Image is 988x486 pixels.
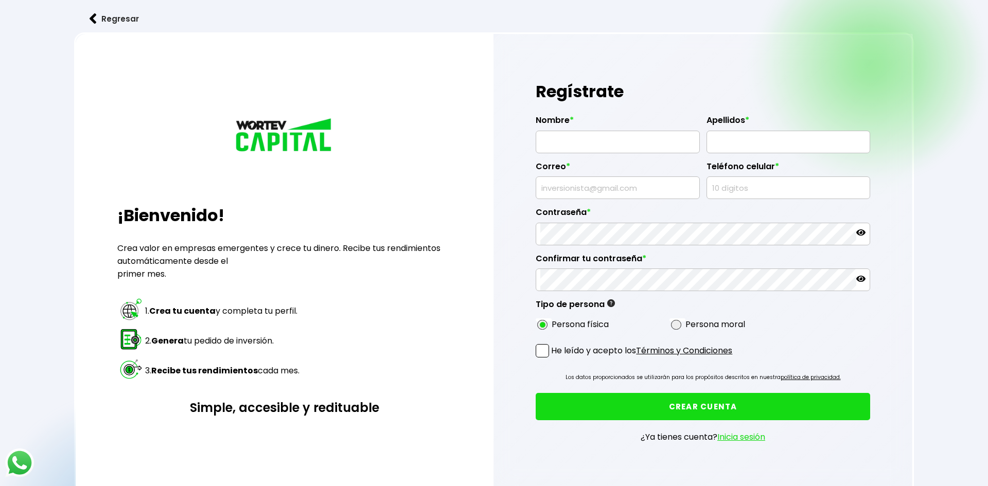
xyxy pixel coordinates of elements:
[536,299,615,315] label: Tipo de persona
[540,177,695,199] input: inversionista@gmail.com
[566,372,841,383] p: Los datos proporcionados se utilizarán para los propósitos descritos en nuestra
[636,345,732,356] a: Términos y Condiciones
[5,448,34,477] img: logos_whatsapp-icon.242b2217.svg
[145,327,300,355] td: 2. tu pedido de inversión.
[707,115,870,131] label: Apellidos
[74,5,914,32] a: flecha izquierdaRegresar
[119,297,143,321] img: paso 1
[90,13,97,24] img: flecha izquierda
[707,161,870,177] label: Teléfono celular
[119,357,143,381] img: paso 3
[151,365,258,376] strong: Recibe tus rendimientos
[74,5,154,32] button: Regresar
[552,318,609,331] label: Persona física
[117,399,451,417] h3: Simple, accesible y redituable
[233,117,336,155] img: logo_wortev_capital
[117,242,451,280] p: Crea valor en empresas emergentes y crece tu dinero. Recibe tus rendimientos automáticamente desd...
[149,305,216,317] strong: Crea tu cuenta
[536,393,870,420] button: CREAR CUENTA
[536,161,699,177] label: Correo
[685,318,745,331] label: Persona moral
[145,297,300,326] td: 1. y completa tu perfil.
[607,299,615,307] img: gfR76cHglkPwleuBLjWdxeZVvX9Wp6JBDmjRYY8JYDQn16A2ICN00zLTgIroGa6qie5tIuWH7V3AapTKqzv+oMZsGfMUqL5JM...
[145,356,300,385] td: 3. cada mes.
[641,430,765,443] p: ¿Ya tienes cuenta?
[711,177,866,199] input: 10 dígitos
[781,373,841,381] a: política de privacidad.
[536,254,870,269] label: Confirmar tu contraseña
[717,431,765,443] a: Inicia sesión
[536,115,699,131] label: Nombre
[119,327,143,351] img: paso 2
[117,203,451,228] h2: ¡Bienvenido!
[536,76,870,107] h1: Regístrate
[536,207,870,223] label: Contraseña
[551,344,732,357] p: He leído y acepto los
[151,335,184,347] strong: Genera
